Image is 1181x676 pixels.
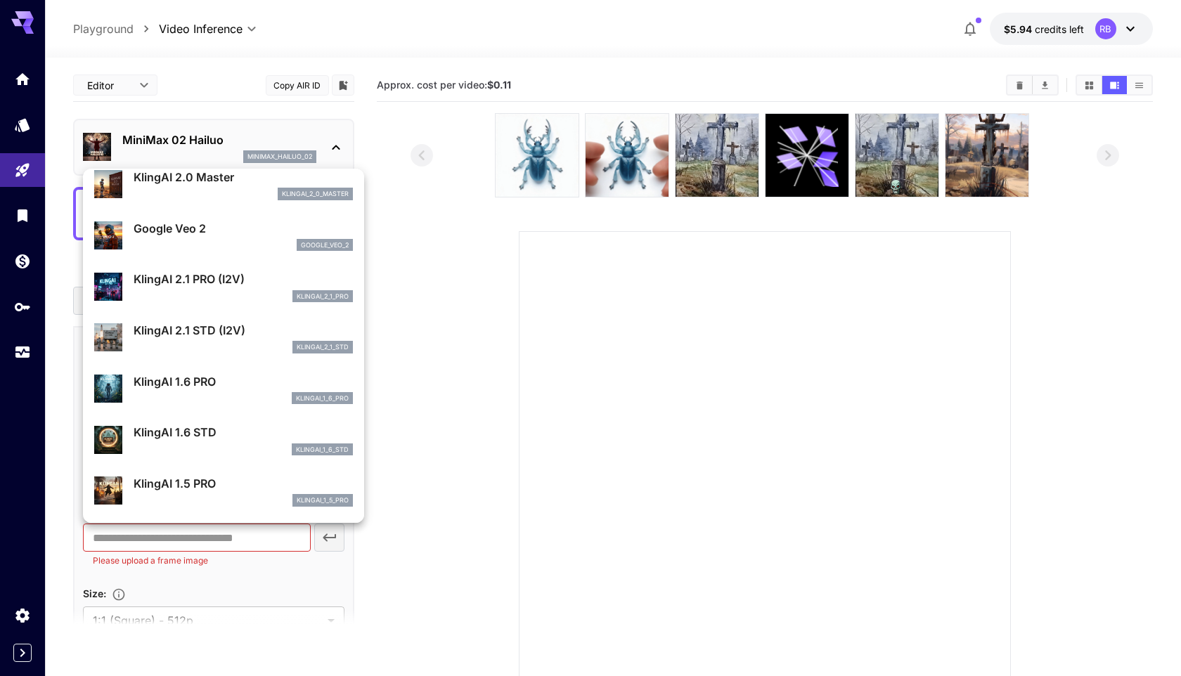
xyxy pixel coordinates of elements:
[297,292,349,301] p: klingai_2_1_pro
[94,163,353,206] div: KlingAI 2.0 Masterklingai_2_0_master
[134,322,353,339] p: KlingAI 2.1 STD (I2V)
[134,373,353,390] p: KlingAI 1.6 PRO
[296,445,349,455] p: klingai_1_6_std
[301,240,349,250] p: google_veo_2
[297,342,349,352] p: klingai_2_1_std
[94,214,353,257] div: Google Veo 2google_veo_2
[134,475,353,492] p: KlingAI 1.5 PRO
[94,418,353,461] div: KlingAI 1.6 STDklingai_1_6_std
[297,495,349,505] p: klingai_1_5_pro
[94,265,353,308] div: KlingAI 2.1 PRO (I2V)klingai_2_1_pro
[134,424,353,441] p: KlingAI 1.6 STD
[134,169,353,186] p: KlingAI 2.0 Master
[134,220,353,237] p: Google Veo 2
[134,271,353,287] p: KlingAI 2.1 PRO (I2V)
[94,316,353,359] div: KlingAI 2.1 STD (I2V)klingai_2_1_std
[296,394,349,403] p: klingai_1_6_pro
[94,368,353,410] div: KlingAI 1.6 PROklingai_1_6_pro
[282,189,349,199] p: klingai_2_0_master
[94,469,353,512] div: KlingAI 1.5 PROklingai_1_5_pro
